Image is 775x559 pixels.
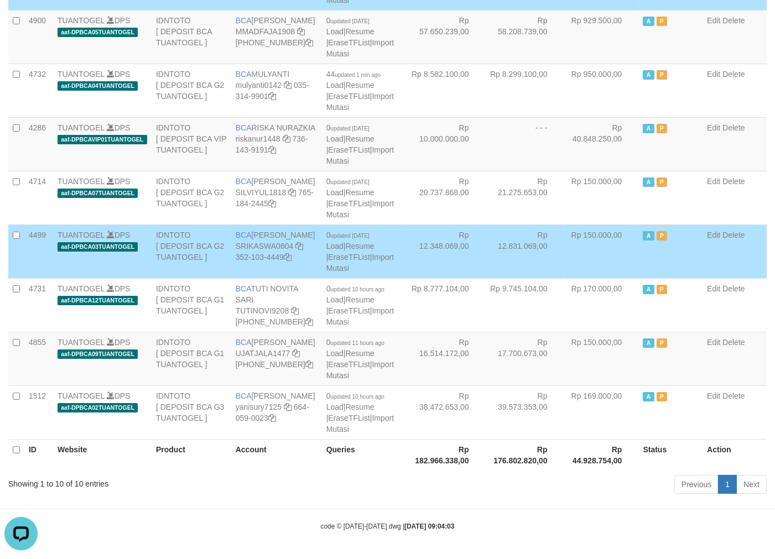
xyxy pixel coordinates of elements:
[236,70,252,79] span: BCA
[707,177,720,186] a: Edit
[638,439,703,471] th: Status
[53,117,152,171] td: DPS
[297,27,305,36] a: Copy MMADFAJA1908 to clipboard
[657,392,668,401] span: Paused
[24,117,53,171] td: 4286
[152,171,231,224] td: IDNTOTO [ DEPOSIT BCA G2 TUANTOGEL ]
[236,188,287,197] a: SILVIYUL1818
[305,317,313,326] a: Copy 5665095298 to clipboard
[236,81,282,90] a: mulyanti0142
[643,231,654,241] span: Active
[564,278,639,332] td: Rp 170.000,00
[236,338,252,347] span: BCA
[328,253,370,262] a: EraseTFList
[152,64,231,117] td: IDNTOTO [ DEPOSIT BCA G2 TUANTOGEL ]
[346,242,375,250] a: Resume
[231,332,322,385] td: [PERSON_NAME] [PHONE_NUMBER]
[236,349,290,358] a: UJATJALA1477
[53,224,152,278] td: DPS
[346,188,375,197] a: Resume
[486,224,564,278] td: Rp 12.831.069,00
[284,81,292,90] a: Copy mulyanti0142 to clipboard
[305,38,313,47] a: Copy 4062282031 to clipboard
[326,338,394,380] span: | | |
[236,177,252,186] span: BCA
[707,338,720,347] a: Edit
[486,439,564,471] th: Rp 176.802.820,00
[152,278,231,332] td: IDNTOTO [ DEPOSIT BCA G1 TUANTOGEL ]
[231,117,322,171] td: RISKA NURAZKIA 736-143-9191
[707,70,720,79] a: Edit
[231,64,322,117] td: MULYANTI 035-314-9901
[236,134,280,143] a: riskanur1448
[326,188,344,197] a: Load
[331,394,384,400] span: updated 10 hours ago
[331,286,384,292] span: updated 10 hours ago
[326,284,384,293] span: 0
[58,135,147,144] span: aaf-DPBCAVIP01TUANTOGEL
[326,391,384,400] span: 0
[335,72,381,78] span: updated 1 min ago
[707,391,720,400] a: Edit
[231,385,322,439] td: [PERSON_NAME] 664-059-0023
[707,123,720,132] a: Edit
[326,70,381,79] span: 44
[564,332,639,385] td: Rp 150.000,00
[236,391,252,400] span: BCA
[657,177,668,187] span: Paused
[328,199,370,208] a: EraseTFList
[703,439,767,471] th: Action
[331,233,370,239] span: updated [DATE]
[736,475,767,494] a: Next
[58,338,105,347] a: TUANTOGEL
[152,332,231,385] td: IDNTOTO [ DEPOSIT BCA G1 TUANTOGEL ]
[236,231,252,239] span: BCA
[236,27,295,36] a: MMADFAJA1908
[326,231,394,273] span: | | |
[236,16,252,25] span: BCA
[707,284,720,293] a: Edit
[326,92,394,112] a: Import Mutasi
[152,224,231,278] td: IDNTOTO [ DEPOSIT BCA G2 TUANTOGEL ]
[407,117,486,171] td: Rp 10.000.000,00
[707,231,720,239] a: Edit
[58,391,105,400] a: TUANTOGEL
[643,338,654,348] span: Active
[326,16,370,25] span: 0
[53,439,152,471] th: Website
[291,306,299,315] a: Copy TUTINOVI9208 to clipboard
[58,177,105,186] a: TUANTOGEL
[24,171,53,224] td: 4714
[284,253,292,262] a: Copy 3521034449 to clipboard
[152,385,231,439] td: IDNTOTO [ DEPOSIT BCA G3 TUANTOGEL ]
[24,64,53,117] td: 4732
[722,391,745,400] a: Delete
[24,332,53,385] td: 4855
[407,439,486,471] th: Rp 182.966.338,00
[58,81,138,91] span: aaf-DPBCA04TUANTOGEL
[346,295,375,304] a: Resume
[53,10,152,64] td: DPS
[292,349,300,358] a: Copy UJATJALA1477 to clipboard
[231,10,322,64] td: [PERSON_NAME] [PHONE_NUMBER]
[326,231,370,239] span: 0
[268,145,276,154] a: Copy 7361439191 to clipboard
[53,385,152,439] td: DPS
[328,145,370,154] a: EraseTFList
[236,123,252,132] span: BCA
[486,10,564,64] td: Rp 58.208.739,00
[486,385,564,439] td: Rp 39.573.353,00
[722,231,745,239] a: Delete
[326,81,344,90] a: Load
[4,4,38,38] button: Open LiveChat chat widget
[326,123,394,165] span: | | |
[331,179,370,185] span: updated [DATE]
[326,70,394,112] span: | | |
[407,278,486,332] td: Rp 8.777.104,00
[564,224,639,278] td: Rp 150.000,00
[58,70,105,79] a: TUANTOGEL
[722,70,745,79] a: Delete
[564,171,639,224] td: Rp 150.000,00
[643,285,654,294] span: Active
[326,145,394,165] a: Import Mutasi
